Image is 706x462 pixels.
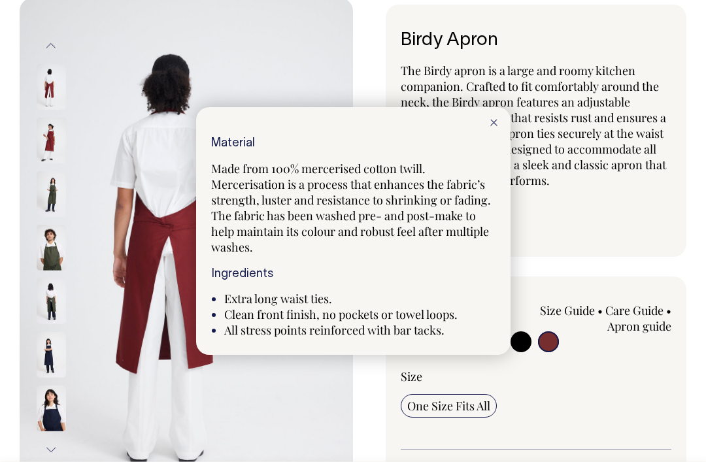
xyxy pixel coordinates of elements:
span: Ingredients [211,269,273,280]
span: Made from 100% mercerised cotton twill. Mercerisation is a process that enhances the fabric’s str... [211,161,491,255]
span: Clean front finish, no pockets or towel loops. [224,306,458,322]
span: All stress points reinforced with bar tacks. [224,322,445,338]
span: Material [211,138,255,149]
span: Extra long waist ties. [224,291,332,306]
